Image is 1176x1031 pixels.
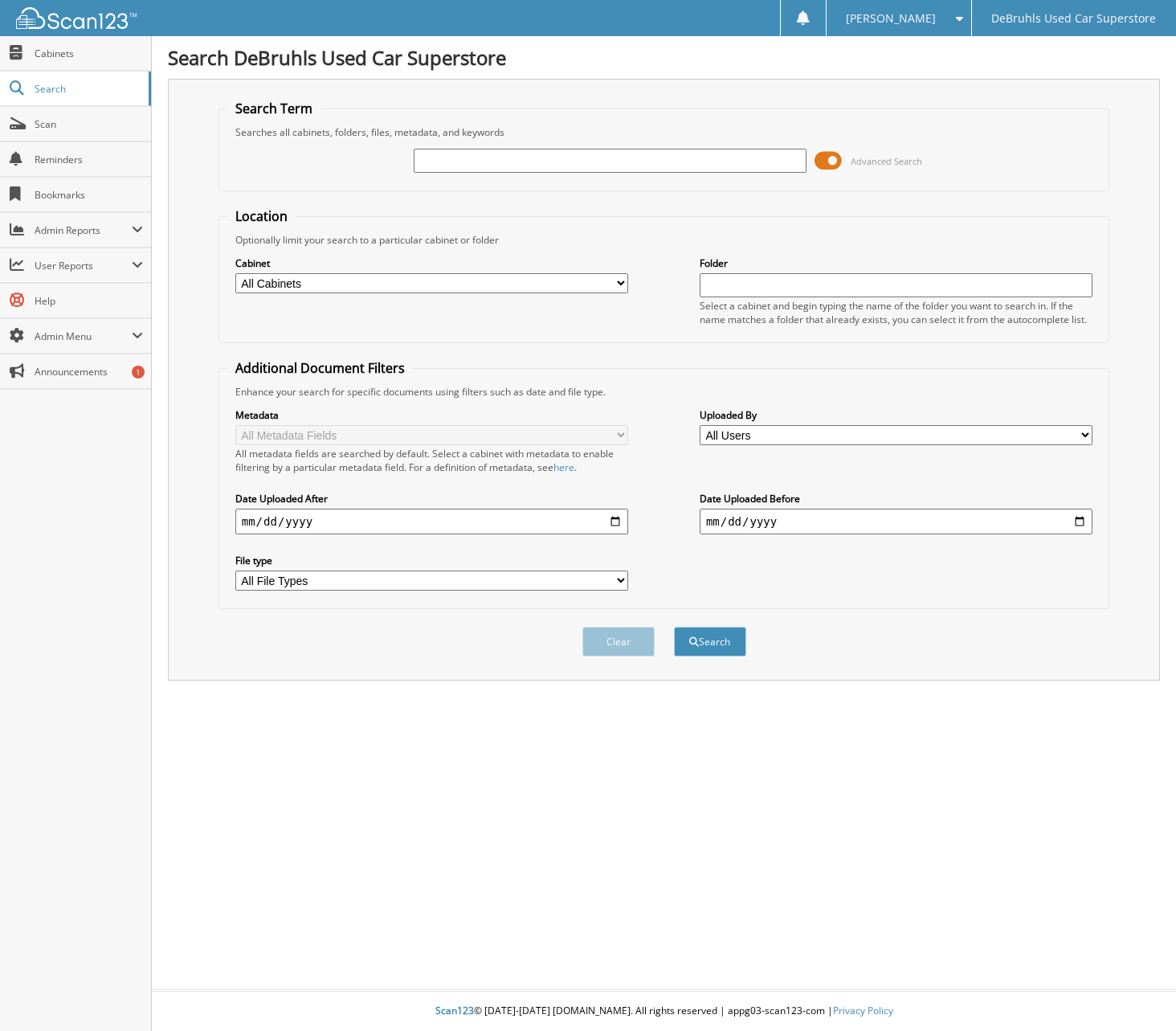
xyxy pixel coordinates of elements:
span: Advanced Search [851,155,922,167]
label: Uploaded By [700,408,1092,422]
legend: Location [227,207,296,225]
span: Help [35,294,143,308]
span: Admin Reports [35,223,132,237]
h1: Search DeBruhls Used Car Superstore [168,44,1160,71]
label: Date Uploaded After [235,492,628,505]
span: Scan [35,117,143,131]
legend: Additional Document Filters [227,359,413,377]
label: Folder [700,256,1092,270]
div: Select a cabinet and begin typing the name of the folder you want to search in. If the name match... [700,299,1092,326]
span: Search [35,82,141,96]
label: File type [235,554,628,567]
div: Enhance your search for specific documents using filters such as date and file type. [227,385,1101,399]
span: Scan123 [435,1004,474,1017]
span: Reminders [35,153,143,166]
span: Admin Menu [35,329,132,343]
img: scan123-logo-white.svg [16,7,137,29]
button: Search [674,627,746,657]
span: User Reports [35,259,132,272]
label: Cabinet [235,256,628,270]
legend: Search Term [227,100,321,117]
label: Metadata [235,408,628,422]
div: Searches all cabinets, folders, files, metadata, and keywords [227,125,1101,139]
input: end [700,509,1092,534]
div: All metadata fields are searched by default. Select a cabinet with metadata to enable filtering b... [235,447,628,474]
span: Bookmarks [35,188,143,202]
span: DeBruhls Used Car Superstore [991,14,1156,23]
label: Date Uploaded Before [700,492,1092,505]
div: Optionally limit your search to a particular cabinet or folder [227,233,1101,247]
a: Privacy Policy [833,1004,893,1017]
a: here [553,460,574,474]
span: [PERSON_NAME] [846,14,936,23]
span: Announcements [35,365,143,378]
span: Cabinets [35,47,143,60]
button: Clear [582,627,655,657]
div: © [DATE]-[DATE] [DOMAIN_NAME]. All rights reserved | appg03-scan123-com | [152,992,1176,1031]
input: start [235,509,628,534]
div: 1 [132,366,145,378]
